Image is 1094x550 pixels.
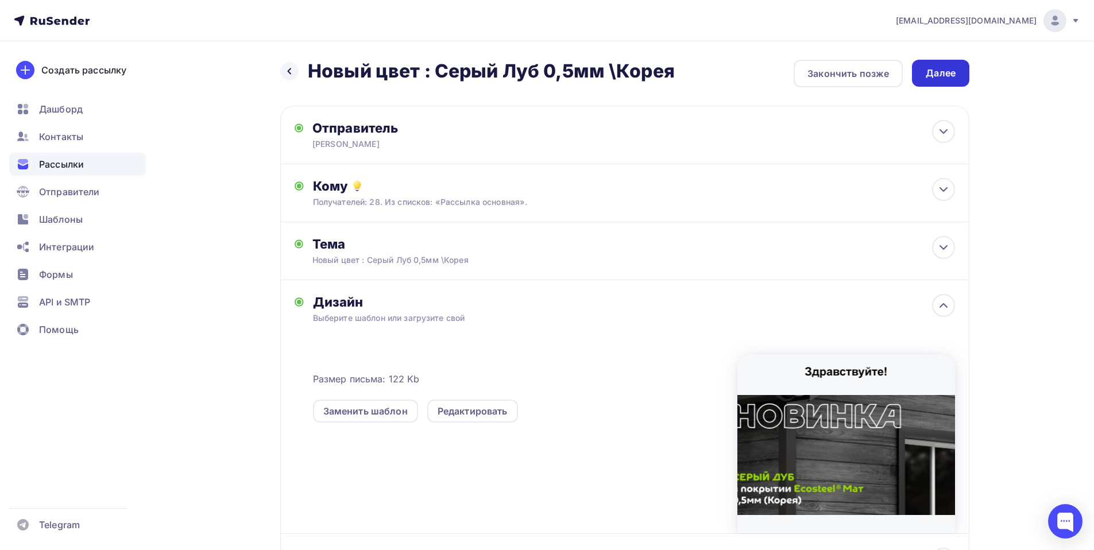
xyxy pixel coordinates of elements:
div: [PERSON_NAME] [312,138,536,150]
span: [EMAIL_ADDRESS][DOMAIN_NAME] [896,15,1037,26]
a: Шаблоны [9,208,146,231]
span: API и SMTP [39,295,90,309]
div: Кому [313,178,955,194]
span: Контакты [39,130,83,144]
a: Рассылки [9,153,146,176]
a: Контакты [9,125,146,148]
div: Выберите шаблон или загрузите свой [313,312,891,324]
div: Новый цвет : Серый Луб 0,5мм \Корея [312,254,517,266]
div: Тема [312,236,539,252]
a: [EMAIL_ADDRESS][DOMAIN_NAME] [896,9,1080,32]
h2: Новый цвет : Серый Луб 0,5мм \Корея [308,60,675,83]
div: Заменить шаблон [323,404,408,418]
span: Формы [39,268,73,281]
span: Отправители [39,185,100,199]
a: Отправители [9,180,146,203]
span: Интеграции [39,240,94,254]
div: Дизайн [313,294,955,310]
div: Отправитель [312,120,561,136]
div: Редактировать [438,404,508,418]
div: Создать рассылку [41,63,126,77]
div: Далее [926,67,956,80]
a: Формы [9,263,146,286]
span: Рассылки [39,157,84,171]
div: Закончить позже [807,67,889,80]
span: Дашборд [39,102,83,116]
span: Telegram [39,518,80,532]
span: Помощь [39,323,79,336]
a: Дашборд [9,98,146,121]
span: Шаблоны [39,212,83,226]
div: Получателей: 28. Из списков: «Рассылка основная». [313,196,891,208]
span: Размер письма: 122 Kb [313,372,420,386]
